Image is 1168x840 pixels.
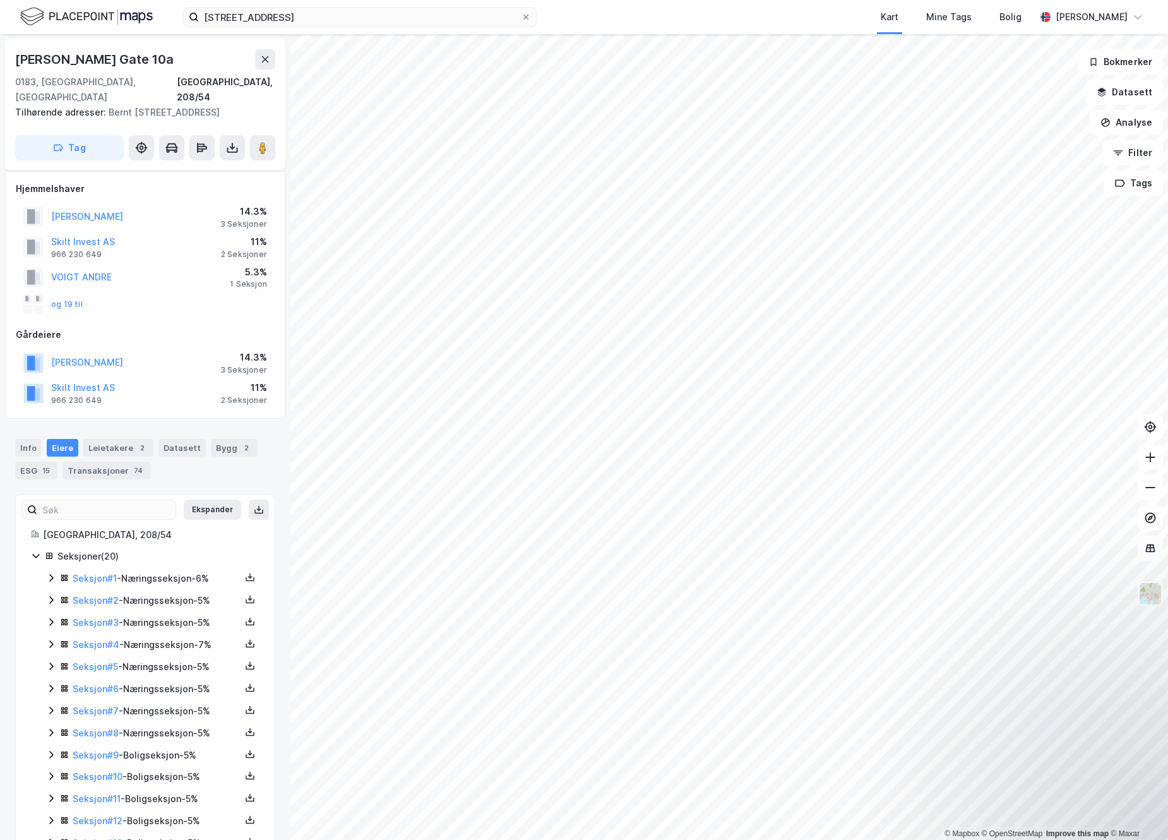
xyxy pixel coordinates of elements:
[220,365,267,375] div: 3 Seksjoner
[199,8,521,27] input: Søk på adresse, matrikkel, gårdeiere, leietakere eller personer
[1046,829,1109,838] a: Improve this map
[177,75,275,105] div: [GEOGRAPHIC_DATA], 208/54
[57,549,259,564] div: Seksjoner ( 20 )
[73,769,241,784] div: - Boligseksjon - 5%
[73,571,241,586] div: - Næringsseksjon - 6%
[230,265,267,280] div: 5.3%
[73,726,241,741] div: - Næringsseksjon - 5%
[73,683,119,694] a: Seksjon#6
[73,639,119,650] a: Seksjon#4
[1086,80,1163,105] button: Datasett
[221,249,267,260] div: 2 Seksjoner
[73,705,119,716] a: Seksjon#7
[221,234,267,249] div: 11%
[982,829,1043,838] a: OpenStreetMap
[184,500,241,520] button: Ekspander
[43,527,259,543] div: [GEOGRAPHIC_DATA], 208/54
[73,595,119,606] a: Seksjon#2
[1104,171,1163,196] button: Tags
[240,441,253,454] div: 2
[16,181,275,196] div: Hjemmelshaver
[131,464,145,477] div: 74
[16,327,275,342] div: Gårdeiere
[1090,110,1163,135] button: Analyse
[73,813,241,829] div: - Boligseksjon - 5%
[83,439,153,457] div: Leietakere
[881,9,898,25] div: Kart
[20,6,153,28] img: logo.f888ab2527a4732fd821a326f86c7f29.svg
[73,748,241,763] div: - Boligseksjon - 5%
[37,500,176,519] input: Søk
[1102,140,1163,165] button: Filter
[73,791,241,807] div: - Boligseksjon - 5%
[73,617,119,628] a: Seksjon#3
[15,462,57,479] div: ESG
[51,395,102,405] div: 966 230 649
[73,661,118,672] a: Seksjon#5
[15,105,265,120] div: Bernt [STREET_ADDRESS]
[63,462,150,479] div: Transaksjoner
[136,441,148,454] div: 2
[40,464,52,477] div: 15
[220,204,267,219] div: 14.3%
[945,829,979,838] a: Mapbox
[73,728,119,738] a: Seksjon#8
[51,249,102,260] div: 966 230 649
[15,439,42,457] div: Info
[73,681,241,697] div: - Næringsseksjon - 5%
[230,279,267,289] div: 1 Seksjon
[1056,9,1128,25] div: [PERSON_NAME]
[73,793,121,804] a: Seksjon#11
[15,75,177,105] div: 0183, [GEOGRAPHIC_DATA], [GEOGRAPHIC_DATA]
[73,704,241,719] div: - Næringsseksjon - 5%
[221,395,267,405] div: 2 Seksjoner
[15,49,176,69] div: [PERSON_NAME] Gate 10a
[73,637,241,652] div: - Næringsseksjon - 7%
[73,573,117,584] a: Seksjon#1
[15,135,124,160] button: Tag
[47,439,78,457] div: Eiere
[73,615,241,630] div: - Næringsseksjon - 5%
[999,9,1022,25] div: Bolig
[73,815,122,826] a: Seksjon#12
[73,659,241,675] div: - Næringsseksjon - 5%
[15,107,109,117] span: Tilhørende adresser:
[1138,582,1162,606] img: Z
[211,439,258,457] div: Bygg
[1078,49,1163,75] button: Bokmerker
[73,750,119,760] a: Seksjon#9
[73,771,122,782] a: Seksjon#10
[926,9,972,25] div: Mine Tags
[73,593,241,608] div: - Næringsseksjon - 5%
[158,439,206,457] div: Datasett
[220,219,267,229] div: 3 Seksjoner
[221,380,267,395] div: 11%
[220,350,267,365] div: 14.3%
